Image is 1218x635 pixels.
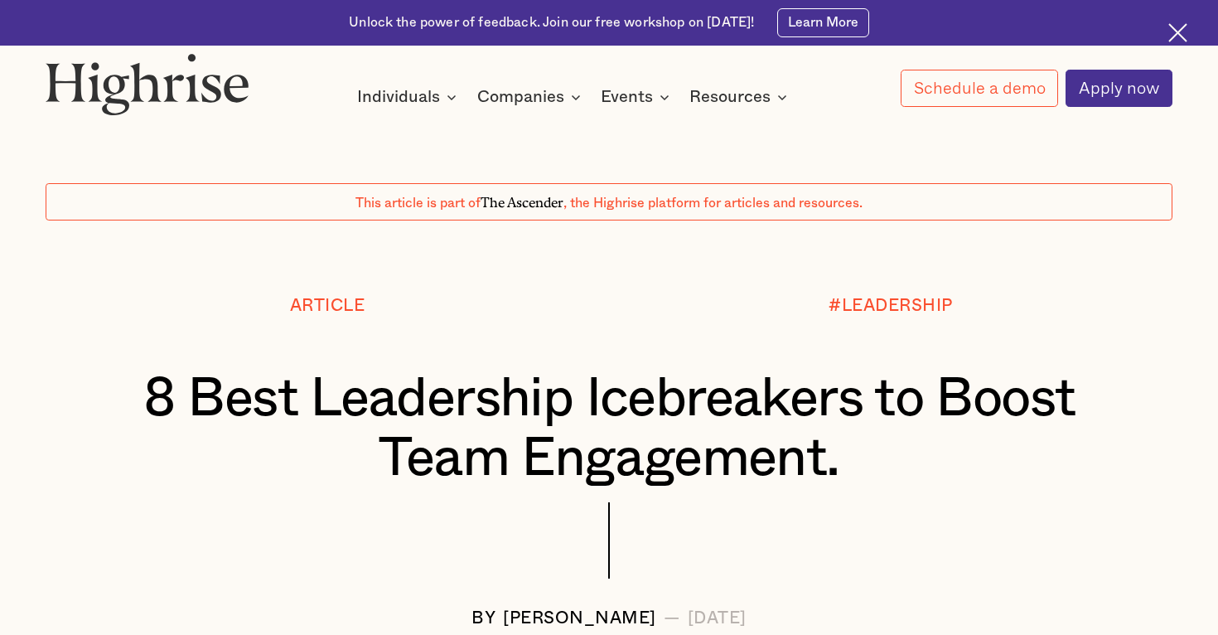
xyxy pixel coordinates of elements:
[503,609,656,628] div: [PERSON_NAME]
[357,87,440,107] div: Individuals
[777,8,869,37] a: Learn More
[290,297,365,316] div: Article
[1168,23,1187,42] img: Cross icon
[829,297,953,316] div: #LEADERSHIP
[689,87,771,107] div: Resources
[46,53,249,114] img: Highrise logo
[1066,70,1172,107] a: Apply now
[93,369,1126,488] h1: 8 Best Leadership Icebreakers to Boost Team Engagement.
[563,196,863,210] span: , the Highrise platform for articles and resources.
[664,609,680,628] div: —
[355,196,481,210] span: This article is part of
[477,87,564,107] div: Companies
[349,14,754,32] div: Unlock the power of feedback. Join our free workshop on [DATE]!
[471,609,495,628] div: BY
[481,191,563,207] span: The Ascender
[688,609,747,628] div: [DATE]
[601,87,653,107] div: Events
[901,70,1058,107] a: Schedule a demo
